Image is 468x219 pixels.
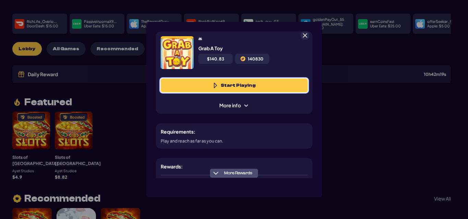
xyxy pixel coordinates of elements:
span: More Rewards [221,170,255,176]
span: 140830 [248,56,263,61]
h5: Requirements: [161,128,195,135]
h5: Rewards: [161,163,183,170]
p: Play and reach as far as you can. [161,138,223,144]
h5: Grab A Toy [198,45,223,51]
button: More Rewards [210,169,258,178]
img: Offer [161,36,194,69]
img: C2C icon [241,56,245,61]
span: More info [214,102,254,109]
img: android [198,37,202,41]
span: $ 140.83 [207,56,224,61]
button: Start Playing [161,79,308,92]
